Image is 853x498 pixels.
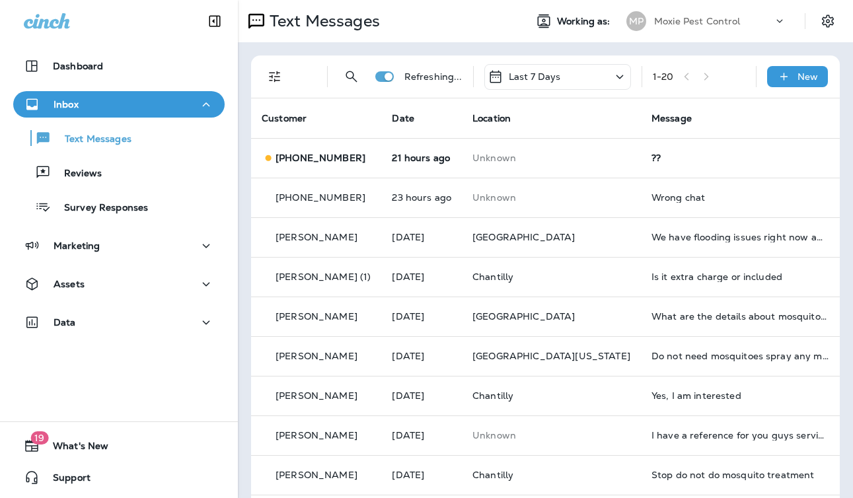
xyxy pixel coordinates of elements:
span: Customer [262,112,307,124]
span: Support [40,472,91,488]
p: Refreshing... [404,71,463,82]
p: Last 7 Days [509,71,561,82]
span: Chantilly [472,390,513,402]
p: Text Messages [52,133,131,146]
button: Assets [13,271,225,297]
p: New [797,71,818,82]
p: Inbox [54,99,79,110]
button: Reviews [13,159,225,186]
p: Reviews [51,168,102,180]
div: ?? [651,153,829,163]
p: Assets [54,279,85,289]
p: Aug 13, 2025 10:12 AM [392,390,451,401]
button: Data [13,309,225,336]
span: [GEOGRAPHIC_DATA] [472,310,575,322]
p: Aug 13, 2025 10:15 AM [392,351,451,361]
p: [PERSON_NAME] [276,390,357,401]
div: Is it extra charge or included [651,271,829,282]
p: Data [54,317,76,328]
div: Stop do not do mosquito treatment [651,470,829,480]
span: 19 [30,431,48,445]
button: Support [13,464,225,491]
div: Wrong chat [651,192,829,203]
div: Do not need mosquitoes spray any more [651,351,829,361]
span: What's New [40,441,108,456]
span: Message [651,112,692,124]
button: Search Messages [338,63,365,90]
span: Working as: [557,16,613,27]
p: Dashboard [53,61,103,71]
p: Aug 11, 2025 02:09 PM [392,470,451,480]
p: Survey Responses [51,202,148,215]
div: MP [626,11,646,31]
button: Inbox [13,91,225,118]
button: Filters [262,63,288,90]
p: [PERSON_NAME] [276,232,357,242]
button: Dashboard [13,53,225,79]
p: [PERSON_NAME] [276,311,357,322]
p: Aug 13, 2025 10:32 AM [392,311,451,322]
p: This customer does not have a last location and the phone number they messaged is not assigned to... [472,430,630,441]
div: We have flooding issues right now and can't accommodate a visit right now [651,232,829,242]
p: This customer does not have a last location and the phone number they messaged is not assigned to... [472,192,630,203]
span: Chantilly [472,469,513,481]
p: [PERSON_NAME] [276,430,357,441]
p: This customer does not have a last location and the phone number they messaged is not assigned to... [472,153,630,163]
span: Chantilly [472,271,513,283]
p: Aug 11, 2025 08:32 PM [392,430,451,441]
div: Yes, I am interested [651,390,829,401]
p: Aug 13, 2025 01:05 PM [392,192,451,203]
p: Text Messages [264,11,380,31]
button: Collapse Sidebar [196,8,233,34]
span: Location [472,112,511,124]
span: [GEOGRAPHIC_DATA] [472,231,575,243]
span: Date [392,112,414,124]
button: 19What's New [13,433,225,459]
p: [PERSON_NAME] (1) [276,271,371,282]
button: Survey Responses [13,193,225,221]
p: Aug 13, 2025 02:47 PM [392,153,451,163]
p: Aug 13, 2025 11:11 AM [392,232,451,242]
p: [PERSON_NAME] [276,351,357,361]
button: Text Messages [13,124,225,152]
div: I have a reference for you guys service. His name is Mauricio Flores and his cell number is 1 385... [651,430,829,441]
p: Marketing [54,240,100,251]
div: What are the details about mosquitoes? [651,311,829,322]
div: 1 - 20 [653,71,674,82]
p: [PHONE_NUMBER] [276,153,365,163]
p: Aug 13, 2025 10:42 AM [392,271,451,282]
p: [PERSON_NAME] [276,470,357,480]
span: [GEOGRAPHIC_DATA][US_STATE] [472,350,630,362]
p: Moxie Pest Control [654,16,741,26]
button: Marketing [13,232,225,259]
button: Settings [816,9,840,33]
p: [PHONE_NUMBER] [276,192,365,203]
